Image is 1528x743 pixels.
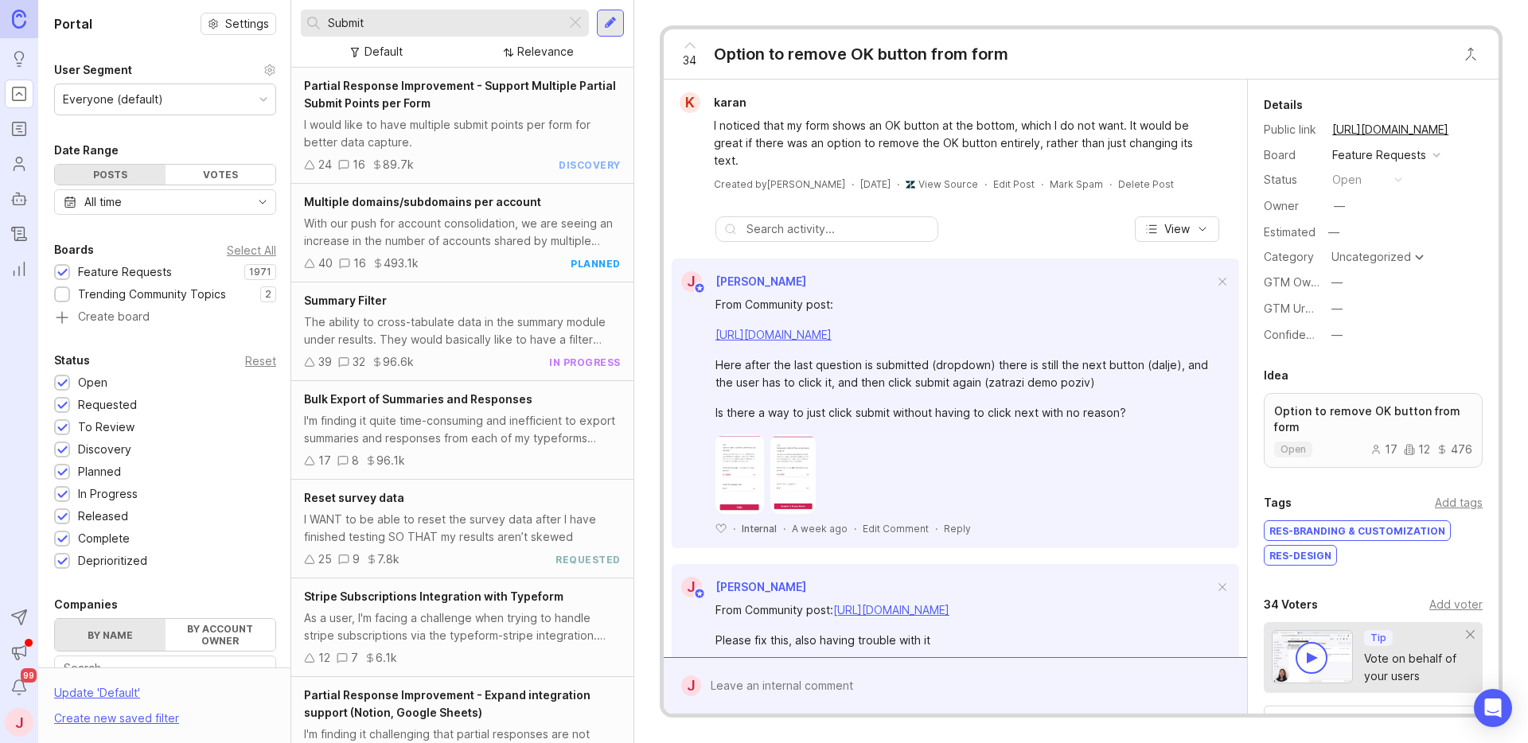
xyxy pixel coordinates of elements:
div: 96.6k [383,353,414,371]
div: Posts [55,165,166,185]
div: · [1041,177,1043,191]
div: Owner [1264,197,1319,215]
div: 39 [318,353,332,371]
div: requested [555,553,621,566]
div: — [1331,300,1343,317]
div: Discovery [78,441,131,458]
span: Partial Response Improvement - Expand integration support (Notion, Google Sheets) [304,688,591,719]
div: 6.1k [376,649,397,667]
a: Autopilot [5,185,33,213]
div: k [680,92,700,113]
span: Bulk Export of Summaries and Responses [304,392,532,406]
div: — [1323,222,1344,243]
span: 34 [683,52,696,69]
div: Reply [944,522,971,535]
div: 40 [318,255,333,272]
div: I noticed that my form shows an OK button at the bottom, which I do not want. It would be great i... [714,117,1215,169]
div: 89.7k [383,156,414,173]
div: As a user, I'm facing a challenge when trying to handle stripe subscriptions via the typeform-str... [304,609,621,644]
div: From Community post: [715,601,1214,619]
button: Announcements [5,638,33,667]
div: Uncategorized [1331,251,1411,263]
div: Default [364,43,403,60]
span: Partial Response Improvement - Support Multiple Partial Submit Points per Form [304,79,616,110]
span: Stripe Subscriptions Integration with Typeform [304,589,563,603]
div: Requested [78,396,137,414]
div: 12 [1404,444,1430,455]
div: · [733,522,735,535]
div: 8 [352,452,359,469]
a: Summary FilterThe ability to cross-tabulate data in the summary module under results. They would ... [291,282,633,381]
span: [PERSON_NAME] [715,274,806,288]
div: Complete [78,530,130,547]
div: · [984,177,987,191]
div: — [1331,274,1343,291]
img: https://canny-assets.io/images/516cf92f5aaba5a308ef3a74ea186690.webp [770,434,816,514]
span: [PERSON_NAME] [715,580,806,593]
a: Changelog [5,220,33,248]
div: Details [1264,95,1303,115]
div: Here after the last question is submitted (dropdown) there is still the next button (dalje), and ... [715,356,1214,391]
input: Search... [64,659,267,677]
button: Mark Spam [1050,177,1103,191]
button: Send to Autopilot [5,603,33,632]
a: Bulk Export of Summaries and ResponsesI'm finding it quite time-consuming and inefficient to expo... [291,381,633,480]
div: Feature Requests [78,263,172,281]
div: I WANT to be able to reset the survey data after I have finished testing SO THAT my results aren’... [304,511,621,546]
div: Trending Community Topics [78,286,226,303]
div: planned [571,257,621,270]
div: Date Range [54,141,119,160]
input: Search activity... [746,220,930,238]
div: Reset [245,356,276,365]
div: Relevance [517,43,574,60]
div: Estimated [1264,227,1316,238]
div: 24 [318,156,332,173]
div: Public link [1264,121,1319,138]
div: Option to remove OK button from form [714,43,1008,65]
div: Add voter [1429,596,1483,613]
div: Vote on behalf of your users [1364,650,1467,685]
div: The ability to cross-tabulate data in the summary module under results. They would basically like... [304,313,621,348]
input: Search... [328,14,559,32]
div: Please fix this, also having trouble with it [715,632,1214,649]
a: Option to remove OK button from formopen1712476 [1264,393,1483,468]
a: J[PERSON_NAME] [672,577,806,597]
div: Status [1264,171,1319,189]
div: 34 Voters [1264,595,1318,614]
div: 96.1k [376,452,405,469]
label: By name [55,619,166,651]
img: Canny Home [12,10,26,28]
div: Votes [166,165,276,185]
a: Multiple domains/subdomains per accountWith our push for account consolidation, we are seeing an ... [291,184,633,282]
img: video-thumbnail-vote-d41b83416815613422e2ca741bf692cc.jpg [1272,630,1353,683]
div: 25 [318,550,332,568]
div: Open Intercom Messenger [1474,689,1512,727]
span: karan [714,95,746,109]
div: To Review [78,418,134,436]
p: 2 [265,288,271,301]
div: Update ' Default ' [54,684,140,710]
div: J [681,577,702,597]
div: — [1334,197,1345,215]
div: Planned [78,463,121,480]
div: · [854,522,856,535]
span: A week ago [792,522,848,535]
div: Is there a way to just click submit without having to click next with no reason? [715,404,1214,422]
button: Close button [1455,38,1487,70]
div: Released [78,508,128,525]
p: Tip [1370,632,1386,644]
a: [URL][DOMAIN_NAME] [833,603,949,617]
a: [URL][DOMAIN_NAME] [715,328,832,341]
div: Add tags [1435,494,1483,512]
div: Select All [227,246,276,255]
div: Board [1264,146,1319,164]
div: Created by [PERSON_NAME] [714,177,845,191]
div: — [1331,326,1343,344]
label: Confidence [1264,328,1326,341]
div: Edit Comment [863,522,929,535]
div: I would like to have multiple submit points per form for better data capture. [304,116,621,151]
div: 12 [318,649,330,667]
button: Notifications [5,673,33,702]
button: J [5,708,33,737]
